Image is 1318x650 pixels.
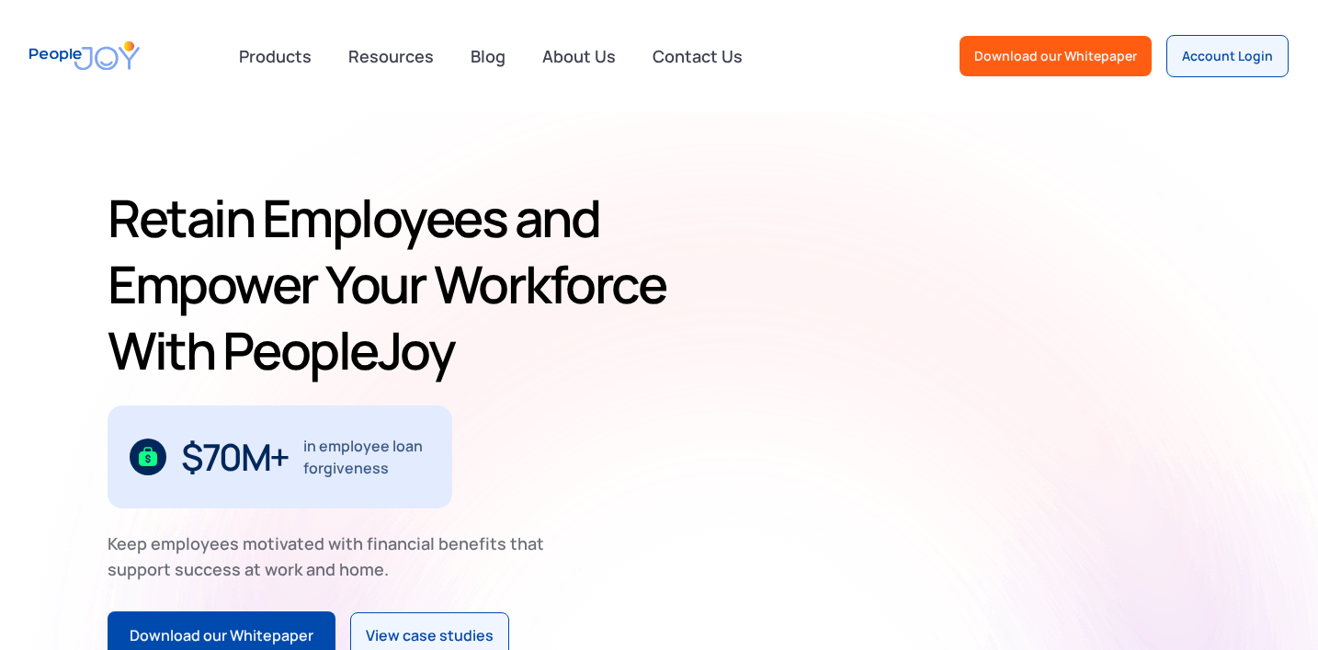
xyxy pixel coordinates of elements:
a: Contact Us [642,36,754,76]
div: Products [228,38,323,74]
a: About Us [531,36,627,76]
div: View case studies [366,624,494,648]
div: $70M+ [181,442,289,472]
div: Keep employees motivated with financial benefits that support success at work and home. [108,530,560,582]
div: 1 / 3 [108,405,452,508]
div: Account Login [1182,47,1273,65]
div: in employee loan forgiveness [303,435,431,479]
div: Download our Whitepaper [974,47,1137,65]
a: Download our Whitepaper [960,36,1152,76]
a: Account Login [1166,35,1289,77]
a: Blog [460,36,517,76]
a: home [29,29,140,82]
div: Download our Whitepaper [130,624,313,648]
a: Resources [337,36,445,76]
h1: Retain Employees and Empower Your Workforce With PeopleJoy [108,185,681,383]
